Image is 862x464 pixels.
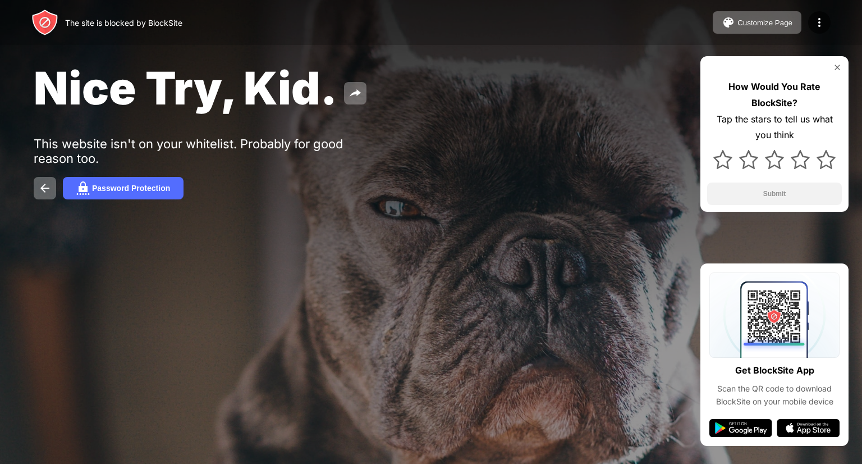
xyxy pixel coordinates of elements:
[765,150,784,169] img: star.svg
[63,177,184,199] button: Password Protection
[65,18,182,28] div: The site is blocked by BlockSite
[813,16,826,29] img: menu-icon.svg
[791,150,810,169] img: star.svg
[707,79,842,111] div: How Would You Rate BlockSite?
[709,383,840,408] div: Scan the QR code to download BlockSite on your mobile device
[739,150,758,169] img: star.svg
[735,362,814,379] div: Get BlockSite App
[707,111,842,144] div: Tap the stars to tell us what you think
[76,181,90,195] img: password.svg
[709,272,840,358] img: qrcode.svg
[709,419,772,437] img: google-play.svg
[349,87,362,100] img: share.svg
[777,419,840,437] img: app-store.svg
[707,183,842,205] button: Submit
[833,63,842,72] img: rate-us-close.svg
[817,150,836,169] img: star.svg
[92,184,170,193] div: Password Protection
[34,61,337,115] span: Nice Try, Kid.
[38,181,52,195] img: back.svg
[34,137,380,166] div: This website isn't on your whitelist. Probably for good reason too.
[31,9,58,36] img: header-logo.svg
[722,16,735,29] img: pallet.svg
[737,19,792,27] div: Customize Page
[713,150,732,169] img: star.svg
[713,11,801,34] button: Customize Page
